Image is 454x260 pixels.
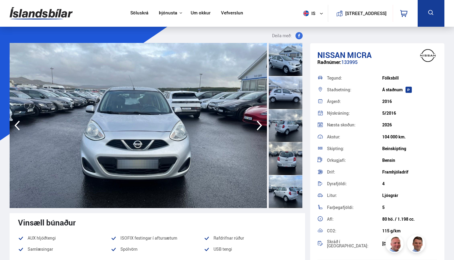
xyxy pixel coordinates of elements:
li: ISOFIX festingar í aftursætum [111,234,204,242]
div: Drif: [327,170,382,174]
div: Skráð í [GEOGRAPHIC_DATA]: [327,240,382,248]
img: 3665090.jpeg [10,43,267,208]
div: 104 000 km. [382,135,437,139]
span: is [301,11,316,16]
div: Vinsæll búnaður [18,218,297,227]
span: Raðnúmer: [317,59,341,65]
button: [STREET_ADDRESS] [347,11,384,16]
div: Fólksbíll [382,76,437,80]
div: Bensín [382,158,437,163]
img: brand logo [416,46,440,65]
div: Staðsetning: [327,88,382,92]
div: CO2: [327,229,382,233]
img: G0Ugv5HjCgRt.svg [10,4,73,23]
div: 5/2016 [382,111,437,116]
div: 2026 [382,122,437,127]
div: Ljósgrár [382,193,437,198]
span: Deila með: [272,32,292,39]
span: Micra [347,50,372,60]
li: Samlæsingar [18,246,111,253]
span: Nissan [317,50,345,60]
div: 2016 [382,99,437,104]
div: Tegund: [327,76,382,80]
img: svg+xml;base64,PHN2ZyB4bWxucz0iaHR0cDovL3d3dy53My5vcmcvMjAwMC9zdmciIHdpZHRoPSI1MTIiIGhlaWdodD0iNT... [303,11,309,16]
li: AUX hljóðtengi [18,234,111,242]
div: Á staðnum [382,87,437,92]
div: 4 [382,181,437,186]
a: [STREET_ADDRESS] [331,5,390,22]
a: Söluskrá [130,10,148,17]
div: Akstur: [327,135,382,139]
div: 5 [382,205,437,210]
li: Spólvörn [111,246,204,253]
div: Dyrafjöldi: [327,182,382,186]
div: Litur: [327,193,382,198]
li: Rafdrifnar rúður [204,234,297,242]
div: 133995 [317,59,437,71]
button: Þjónusta [159,10,177,16]
div: Skipting: [327,147,382,151]
div: Orkugjafi: [327,158,382,162]
div: Beinskipting [382,146,437,151]
img: FbJEzSuNWCJXmdc-.webp [408,236,426,254]
div: Nýskráning: [327,111,382,115]
div: Afl: [327,217,382,221]
a: Vefverslun [221,10,243,17]
a: Um okkur [191,10,210,17]
div: Framhjóladrif [382,170,437,174]
div: Næsta skoðun: [327,123,382,127]
div: 115 g/km [382,228,437,233]
div: Farþegafjöldi: [327,205,382,210]
div: [DATE] [382,241,437,246]
button: Deila með: [270,32,305,39]
img: siFngHWaQ9KaOqBr.png [386,236,404,254]
button: is [301,5,328,22]
div: 80 hö. / 1.198 cc. [382,217,437,222]
div: Árgerð: [327,99,382,104]
li: USB tengi [204,246,297,257]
